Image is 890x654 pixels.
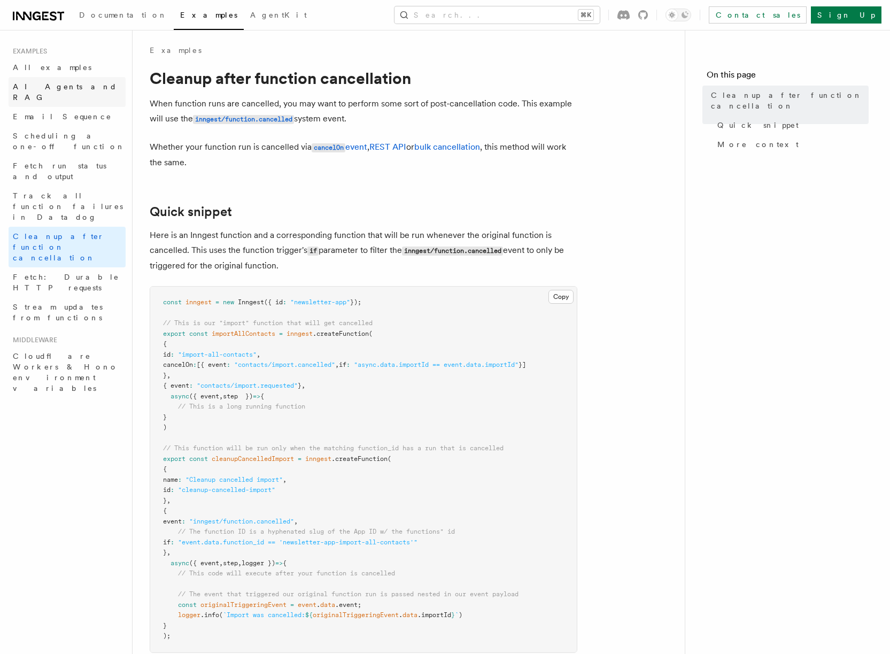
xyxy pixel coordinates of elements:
span: async [171,559,189,567]
a: Cleanup after function cancellation [707,86,869,116]
span: // The function ID is a hyphenated slug of the App ID w/ the functions" id [178,528,455,535]
a: inngest/function.cancelled [193,113,294,124]
button: Search...⌘K [394,6,600,24]
span: More context [717,139,799,150]
span: step [223,559,238,567]
span: { [260,393,264,400]
button: Copy [548,290,574,304]
span: id [163,351,171,358]
span: event [163,518,182,525]
span: { [163,465,167,473]
h1: Cleanup after function cancellation [150,68,577,88]
span: // This function will be run only when the matching function_id has a run that is cancelled [163,444,504,452]
a: More context [713,135,869,154]
span: data [320,601,335,609]
span: : [189,382,193,389]
span: : [182,518,185,525]
span: { [283,559,287,567]
span: Examples [9,47,47,56]
p: When function runs are cancelled, you may want to perform some sort of post-cancellation code. Th... [150,96,577,127]
span: inngest [287,330,313,337]
span: , [167,372,171,379]
span: } [163,622,167,629]
span: .importId [417,611,451,619]
a: Quick snippet [713,116,869,135]
a: cancelOnevent [312,142,367,152]
span: , [335,361,339,368]
span: export [163,330,185,337]
span: : [283,298,287,306]
p: Whether your function run is cancelled via , or , this method will work the same. [150,140,577,170]
span: ${ [305,611,313,619]
kbd: ⌘K [578,10,593,20]
a: Track all function failures in Datadog [9,186,126,227]
span: ) [459,611,462,619]
span: . [316,601,320,609]
a: Cleanup after function cancellation [9,227,126,267]
span: logger [178,611,200,619]
code: if [307,247,319,256]
span: Documentation [79,11,167,19]
a: AI Agents and RAG [9,77,126,107]
a: Scheduling a one-off function [9,126,126,156]
span: importAllContacts [212,330,275,337]
a: Email Sequence [9,107,126,126]
span: Fetch run status and output [13,161,106,181]
span: event [298,601,316,609]
span: { event [163,382,189,389]
span: . [399,611,403,619]
button: Toggle dark mode [665,9,691,21]
span: AI Agents and RAG [13,82,117,102]
span: }] [518,361,526,368]
span: step }) [223,393,253,400]
span: Fetch: Durable HTTP requests [13,273,119,292]
span: Email Sequence [13,112,112,121]
span: "newsletter-app" [290,298,350,306]
span: inngest [305,455,331,463]
span: .info [200,611,219,619]
span: ); [163,632,171,640]
a: Quick snippet [150,204,232,219]
span: [{ event [197,361,227,368]
span: Examples [180,11,237,19]
span: ( [388,455,391,463]
span: ( [369,330,373,337]
span: cleanupCancelledImport [212,455,294,463]
span: Cloudflare Workers & Hono environment variables [13,352,118,393]
a: Examples [150,45,202,56]
span: { [163,340,167,348]
h4: On this page [707,68,869,86]
span: "import-all-contacts" [178,351,257,358]
span: = [215,298,219,306]
a: REST API [369,142,406,152]
span: , [167,549,171,556]
span: = [298,455,301,463]
span: if [339,361,346,368]
a: Cloudflare Workers & Hono environment variables [9,347,126,398]
span: inngest [185,298,212,306]
a: AgentKit [244,3,313,29]
span: data [403,611,417,619]
span: .createFunction [313,330,369,337]
span: originalTriggeringEvent [200,601,287,609]
span: const [189,330,208,337]
span: Stream updates from functions [13,303,103,322]
span: ` [455,611,459,619]
span: { [163,507,167,514]
span: } [163,372,167,379]
span: const [163,298,182,306]
span: "contacts/import.cancelled" [234,361,335,368]
span: => [275,559,283,567]
span: Inngest [238,298,264,306]
span: : [171,538,174,546]
p: Here is an Inngest function and a corresponding function that will be run whenever the original f... [150,228,577,273]
a: Documentation [73,3,174,29]
span: ({ event [189,559,219,567]
span: ( [219,611,223,619]
span: Scheduling a one-off function [13,132,125,151]
span: cancelOn [163,361,193,368]
span: originalTriggeringEvent [313,611,399,619]
span: , [283,476,287,483]
span: Cleanup after function cancellation [13,232,104,262]
span: : [171,351,174,358]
